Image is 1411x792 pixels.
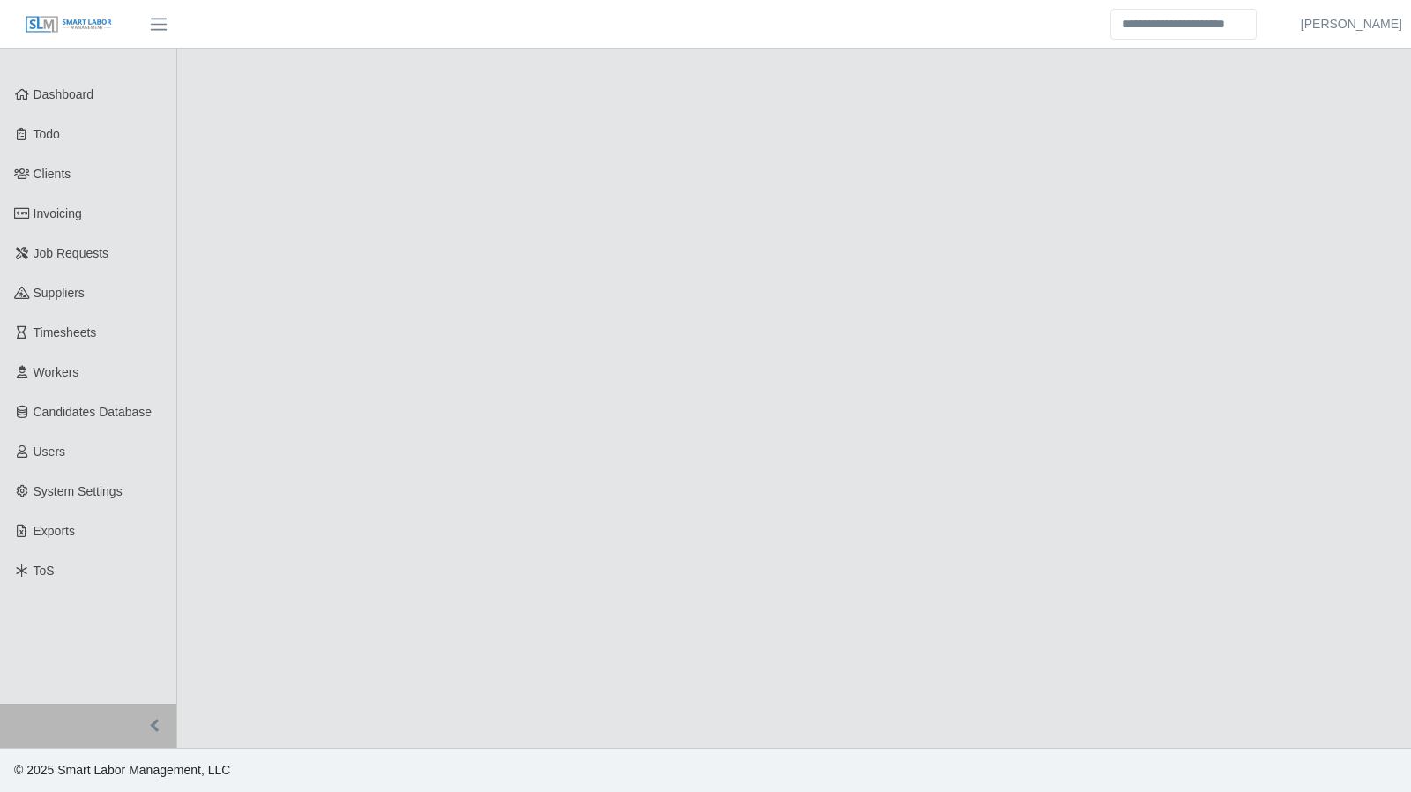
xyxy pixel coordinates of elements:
[34,524,75,538] span: Exports
[34,405,153,419] span: Candidates Database
[34,286,85,300] span: Suppliers
[34,445,66,459] span: Users
[1110,9,1257,40] input: Search
[25,15,113,34] img: SLM Logo
[34,127,60,141] span: Todo
[34,365,79,379] span: Workers
[34,325,97,340] span: Timesheets
[34,87,94,101] span: Dashboard
[34,167,71,181] span: Clients
[34,246,109,260] span: Job Requests
[14,763,230,777] span: © 2025 Smart Labor Management, LLC
[1301,15,1402,34] a: [PERSON_NAME]
[34,484,123,498] span: System Settings
[34,564,55,578] span: ToS
[34,206,82,220] span: Invoicing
